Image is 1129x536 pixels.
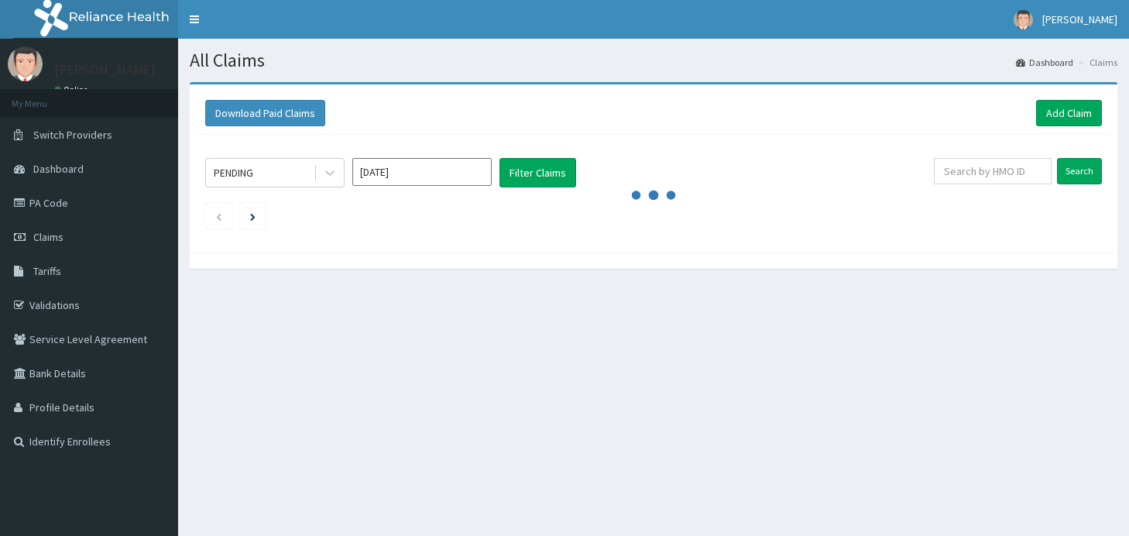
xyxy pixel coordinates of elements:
[33,128,112,142] span: Switch Providers
[934,158,1052,184] input: Search by HMO ID
[33,162,84,176] span: Dashboard
[205,100,325,126] button: Download Paid Claims
[190,50,1117,70] h1: All Claims
[214,165,253,180] div: PENDING
[352,158,492,186] input: Select Month and Year
[1016,56,1073,69] a: Dashboard
[215,209,222,223] a: Previous page
[1014,10,1033,29] img: User Image
[630,172,677,218] svg: audio-loading
[33,230,63,244] span: Claims
[8,46,43,81] img: User Image
[1036,100,1102,126] a: Add Claim
[54,63,156,77] p: [PERSON_NAME]
[33,264,61,278] span: Tariffs
[1057,158,1102,184] input: Search
[250,209,256,223] a: Next page
[54,84,91,95] a: Online
[1075,56,1117,69] li: Claims
[1042,12,1117,26] span: [PERSON_NAME]
[499,158,576,187] button: Filter Claims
